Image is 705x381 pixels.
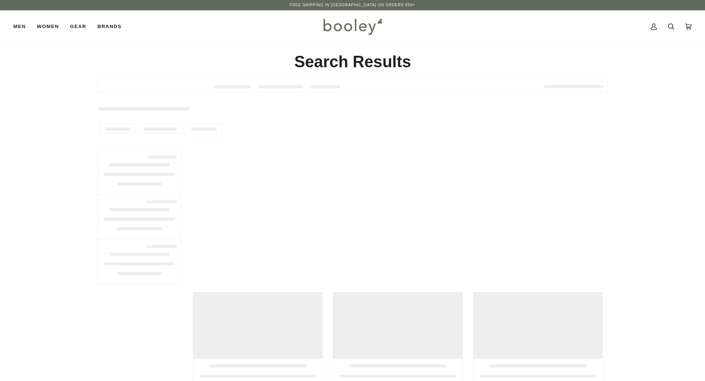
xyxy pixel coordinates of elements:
[70,23,86,30] span: Gear
[13,23,26,30] span: Men
[98,52,608,72] h2: Search Results
[13,10,31,43] a: Men
[290,2,415,8] p: Free Shipping in [GEOGRAPHIC_DATA] on Orders €50+
[320,16,385,37] img: Booley
[37,23,59,30] span: Women
[92,10,127,43] a: Brands
[97,23,121,30] span: Brands
[64,10,92,43] a: Gear
[31,10,64,43] a: Women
